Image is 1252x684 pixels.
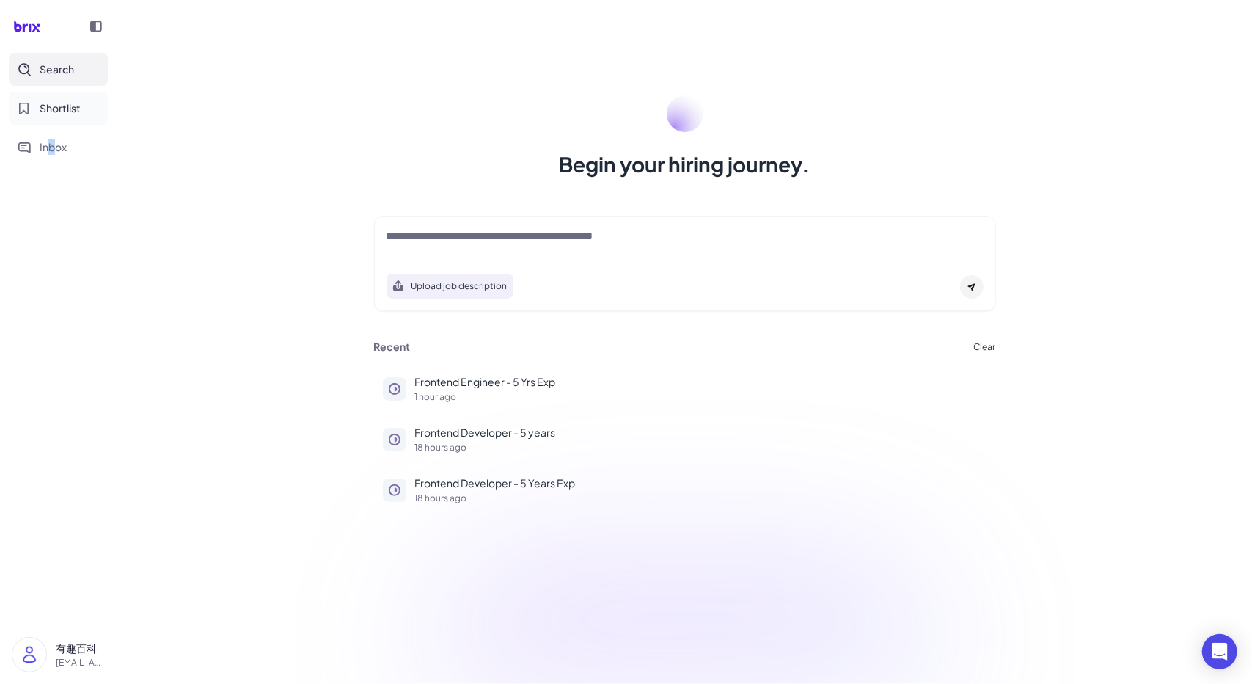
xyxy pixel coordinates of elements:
p: Frontend Engineer - 5 Yrs Exp [415,374,987,390]
p: 有趣百科 [56,641,105,656]
span: Shortlist [40,101,81,116]
p: 18 hours ago [415,443,987,452]
span: Search [40,62,74,77]
span: Inbox [40,139,67,155]
img: user_logo.png [12,638,46,672]
button: Clear [974,343,996,352]
p: 1 hour ago [415,393,987,401]
p: [EMAIL_ADDRESS][DOMAIN_NAME] [56,656,105,669]
button: Frontend Developer - 5 years18 hours ago [374,416,996,461]
button: Frontend Developer - 5 Years Exp18 hours ago [374,467,996,512]
h3: Recent [374,341,411,354]
div: Open Intercom Messenger [1202,634,1237,669]
p: Frontend Developer - 5 years [415,425,987,440]
p: 18 hours ago [415,494,987,503]
button: Frontend Engineer - 5 Yrs Exp1 hour ago [374,365,996,410]
h1: Begin your hiring journey. [560,150,810,179]
button: Search using job description [387,274,513,299]
p: Frontend Developer - 5 Years Exp [415,476,987,491]
button: Inbox [9,131,108,164]
button: Search [9,53,108,86]
button: Shortlist [9,92,108,125]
